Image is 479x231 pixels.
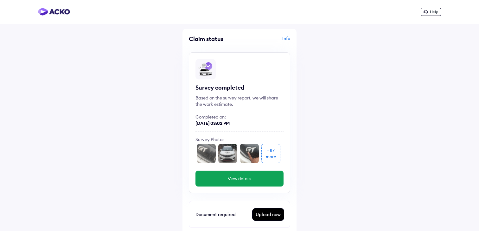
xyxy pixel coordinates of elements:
div: more [266,153,276,160]
div: Based on the survey report, we will share the work estimate. [195,95,284,107]
img: horizontal-gradient.png [38,8,70,16]
div: Survey completed [195,84,284,92]
div: Upload now [252,208,284,221]
div: Document required [195,211,252,218]
div: Completed on: [195,114,284,120]
button: View details [195,171,284,187]
div: + 87 [267,147,275,153]
div: Info [241,35,290,47]
img: front [240,144,259,163]
img: front [218,144,237,163]
span: Help [430,10,438,14]
div: Claim status [189,35,238,43]
div: [DATE] 03:02 PM [195,120,284,126]
div: Survey Photos [195,136,284,143]
img: front [197,144,216,163]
